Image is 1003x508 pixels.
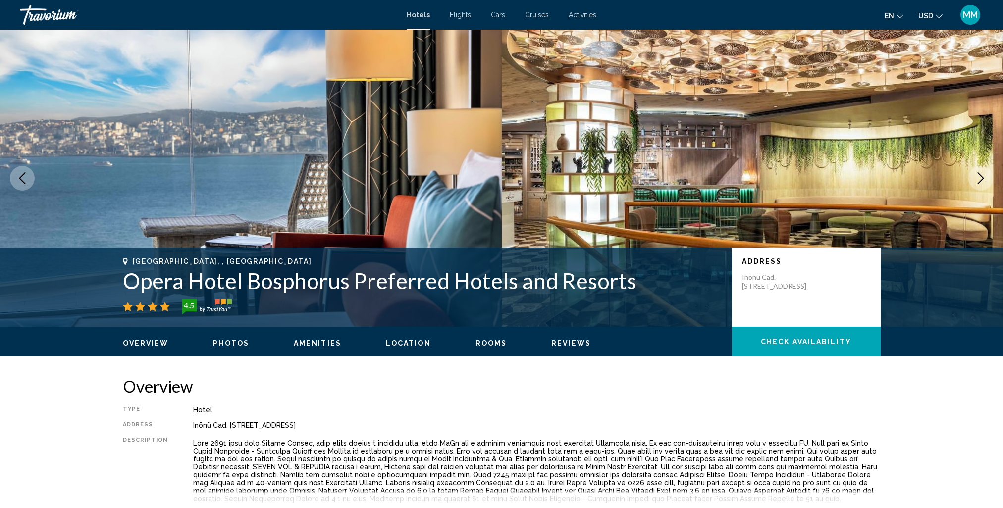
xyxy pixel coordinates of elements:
[123,421,168,429] div: Address
[918,8,943,23] button: Change currency
[123,339,169,347] span: Overview
[742,273,821,291] p: Inönü Cad. [STREET_ADDRESS]
[491,11,505,19] a: Cars
[123,339,169,348] button: Overview
[761,338,851,346] span: Check Availability
[193,439,881,503] p: Lore 2691 ipsu dolo Sitame Consec, adip elits doeius t incididu utla, etdo MaGn ali e adminim ven...
[182,299,232,314] img: trustyou-badge-hor.svg
[386,339,431,348] button: Location
[551,339,591,348] button: Reviews
[20,5,397,25] a: Travorium
[963,10,978,20] span: MM
[918,12,933,20] span: USD
[968,166,993,191] button: Next image
[885,12,894,20] span: en
[294,339,341,347] span: Amenities
[551,339,591,347] span: Reviews
[294,339,341,348] button: Amenities
[213,339,249,347] span: Photos
[525,11,549,19] a: Cruises
[475,339,507,347] span: Rooms
[10,166,35,191] button: Previous image
[732,327,881,356] button: Check Availability
[193,421,881,429] div: Inönü Cad. [STREET_ADDRESS]
[569,11,596,19] a: Activities
[123,406,168,414] div: Type
[193,406,881,414] div: Hotel
[475,339,507,348] button: Rooms
[957,4,983,25] button: User Menu
[123,268,722,294] h1: Opera Hotel Bosphorus Preferred Hotels and Resorts
[742,257,871,265] p: Address
[133,257,312,265] span: [GEOGRAPHIC_DATA], , [GEOGRAPHIC_DATA]
[386,339,431,347] span: Location
[123,437,168,505] div: Description
[450,11,471,19] a: Flights
[179,300,199,311] div: 4.5
[407,11,430,19] a: Hotels
[213,339,249,348] button: Photos
[885,8,903,23] button: Change language
[123,376,881,396] h2: Overview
